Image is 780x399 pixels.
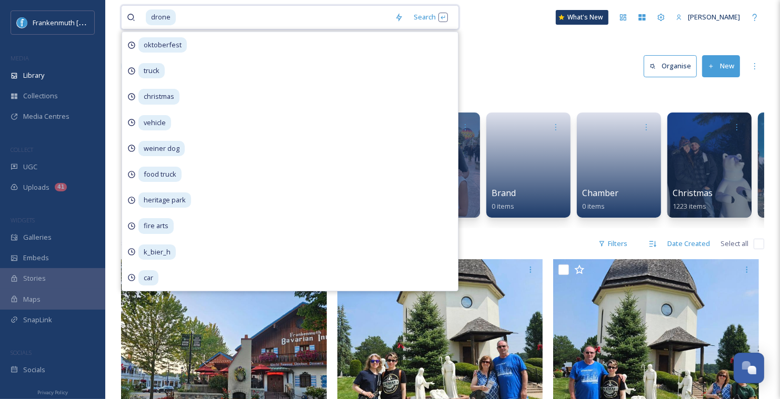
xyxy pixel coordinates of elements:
[23,232,52,242] span: Galleries
[138,63,165,78] span: truck
[23,70,44,80] span: Library
[688,12,740,22] span: [PERSON_NAME]
[37,385,68,398] a: Privacy Policy
[138,141,185,156] span: weiner dog
[37,389,68,396] span: Privacy Policy
[138,270,158,285] span: car
[23,253,49,263] span: Embeds
[644,55,697,77] button: Organise
[492,188,516,211] a: Brand0 items
[492,187,516,199] span: Brand
[492,201,514,211] span: 0 items
[673,201,706,211] span: 1223 items
[138,218,174,233] span: fire arts
[582,188,618,211] a: Chamber0 items
[146,9,176,25] span: drone
[408,7,453,27] div: Search
[33,17,112,27] span: Frankenmuth [US_STATE]
[671,7,745,27] a: [PERSON_NAME]
[138,192,191,208] span: heritage park
[556,10,608,25] a: What's New
[138,115,171,130] span: vehicle
[17,17,27,28] img: Social%20Media%20PFP%202025.jpg
[138,167,182,182] span: food truck
[138,37,187,53] span: oktoberfest
[11,216,35,224] span: WIDGETS
[734,353,764,383] button: Open Chat
[582,187,618,199] span: Chamber
[23,273,46,283] span: Stories
[673,188,713,211] a: Christmas1223 items
[23,111,69,121] span: Media Centres
[23,91,58,101] span: Collections
[121,239,146,249] span: 806 file s
[55,183,67,191] div: 41
[11,146,33,154] span: COLLECT
[673,187,713,199] span: Christmas
[582,201,605,211] span: 0 items
[644,55,702,77] a: Organise
[593,233,633,254] div: Filters
[23,162,37,172] span: UGC
[23,182,49,192] span: Uploads
[23,365,45,375] span: Socials
[11,349,32,356] span: SOCIALS
[138,89,179,104] span: christmas
[23,315,52,325] span: SnapLink
[662,233,715,254] div: Date Created
[11,54,29,62] span: MEDIA
[23,294,41,304] span: Maps
[721,239,748,249] span: Select all
[138,244,176,260] span: k_bier_h
[702,55,740,77] button: New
